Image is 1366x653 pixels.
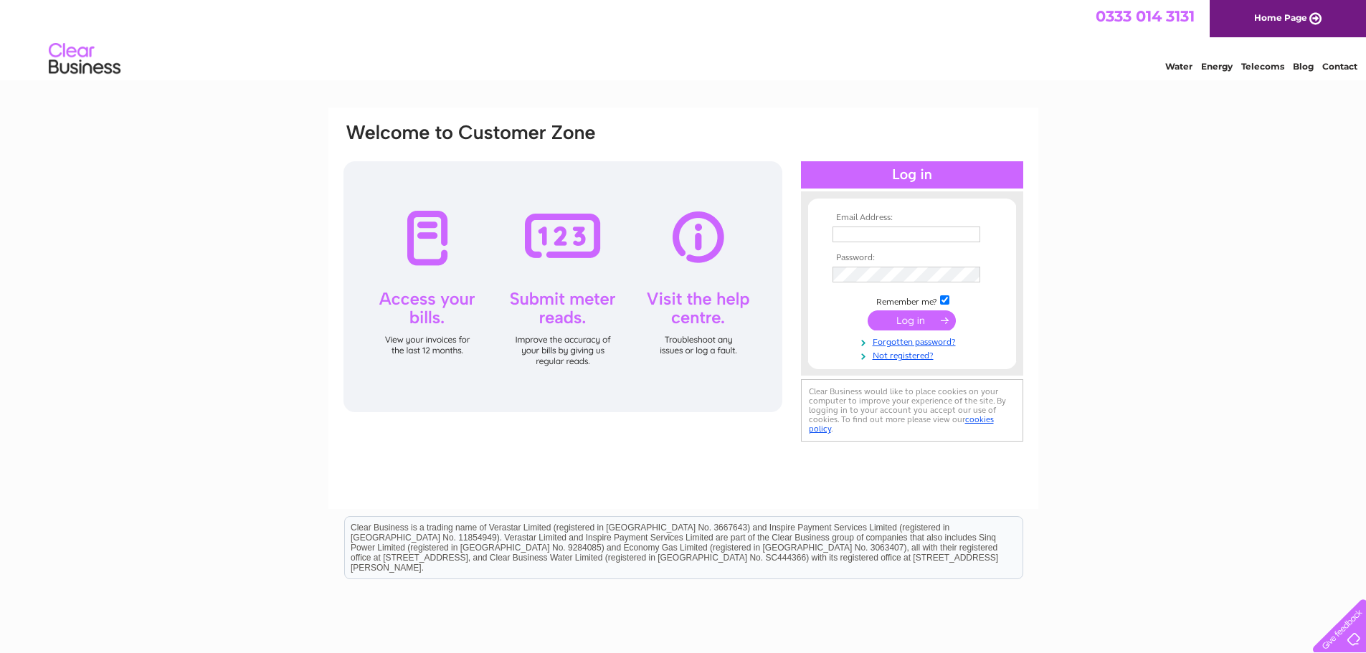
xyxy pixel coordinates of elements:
a: Energy [1201,61,1233,72]
th: Email Address: [829,213,995,223]
a: Contact [1322,61,1357,72]
div: Clear Business is a trading name of Verastar Limited (registered in [GEOGRAPHIC_DATA] No. 3667643... [345,8,1023,70]
a: Forgotten password? [833,334,995,348]
a: cookies policy [809,414,994,434]
a: Water [1165,61,1192,72]
a: Blog [1293,61,1314,72]
th: Password: [829,253,995,263]
input: Submit [868,310,956,330]
img: logo.png [48,37,121,81]
div: Clear Business would like to place cookies on your computer to improve your experience of the sit... [801,379,1023,442]
a: Not registered? [833,348,995,361]
td: Remember me? [829,293,995,308]
a: Telecoms [1241,61,1284,72]
a: 0333 014 3131 [1096,7,1195,25]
